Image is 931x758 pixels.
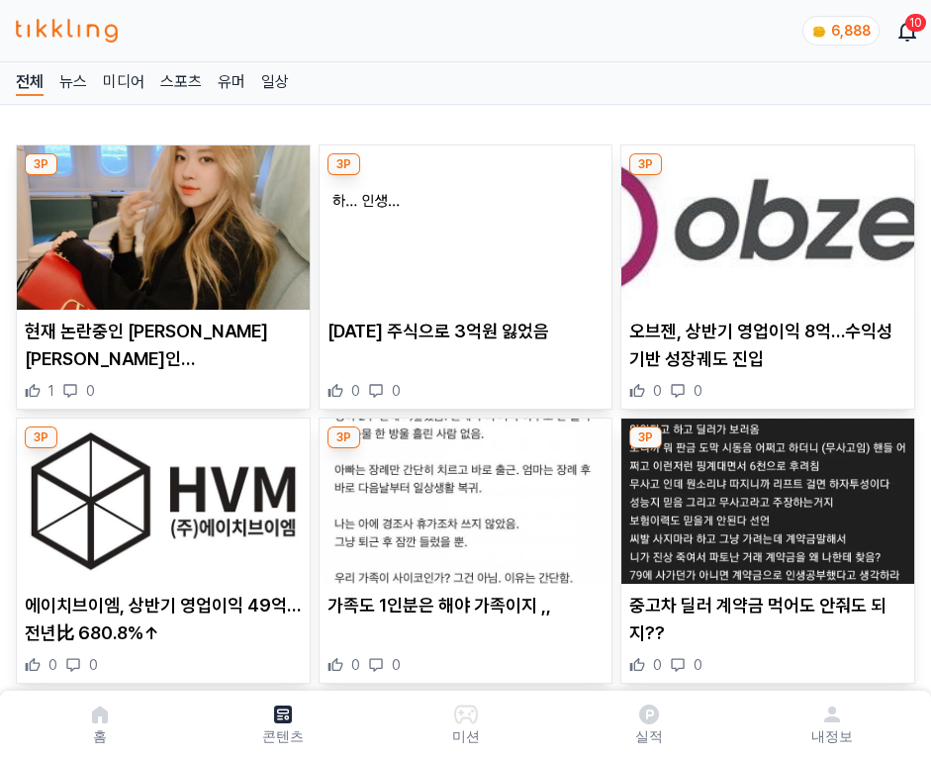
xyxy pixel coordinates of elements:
[25,153,57,175] div: 3P
[319,418,613,683] div: 3P 가족도 1인분은 해야 가족이지 ,, 가족도 1인분은 해야 가족이지 ,, 0 0
[59,70,87,96] a: 뉴스
[25,426,57,448] div: 3P
[454,703,478,726] img: 미션
[48,381,54,401] span: 1
[48,655,57,675] span: 0
[620,418,915,683] div: 3P 중고차 딜러 계약금 먹어도 안줘도 되지?? 중고차 딜러 계약금 먹어도 안줘도 되지?? 0 0
[392,381,401,401] span: 0
[811,24,827,40] img: coin
[16,418,311,683] div: 3P 에이치브이엠, 상반기 영업이익 49억…전년比 680.8%↑ 에이치브이엠, 상반기 영업이익 49억…전년比 680.8%↑ 0 0
[653,655,662,675] span: 0
[25,318,302,373] p: 현재 논란중인 [PERSON_NAME] [PERSON_NAME]인[PERSON_NAME] [PERSON_NAME] ㄷㄷㄷ.JPG
[621,145,914,310] img: 오브젠, 상반기 영업이익 8억…수익성 기반 성장궤도 진입
[905,14,926,32] div: 10
[351,655,360,675] span: 0
[17,419,310,583] img: 에이치브이엠, 상반기 영업이익 49억…전년比 680.8%↑
[25,592,302,647] p: 에이치브이엠, 상반기 영업이익 49억…전년比 680.8%↑
[802,16,876,46] a: coin 6,888
[327,592,605,619] p: 가족도 1인분은 해야 가족이지 ,,
[327,153,360,175] div: 3P
[740,699,923,750] a: 내정보
[86,381,95,401] span: 0
[191,699,374,750] a: 콘텐츠
[621,419,914,583] img: 중고차 딜러 계약금 먹어도 안줘도 되지??
[16,144,311,410] div: 3P 현재 논란중인 박민정 장례식인스타 사진 ㄷㄷㄷ.JPG 현재 논란중인 [PERSON_NAME] [PERSON_NAME]인[PERSON_NAME] [PERSON_NAME] ...
[320,419,612,583] img: 가족도 1인분은 해야 가족이지 ,,
[653,381,662,401] span: 0
[16,70,44,96] a: 전체
[557,699,740,750] a: 실적
[262,726,304,746] p: 콘텐츠
[831,23,871,39] span: 6,888
[374,699,557,750] button: 미션
[218,70,245,96] a: 유머
[320,145,612,310] img: 오늘 주식으로 3억원 잃었음
[629,592,906,647] p: 중고차 딜러 계약금 먹어도 안줘도 되지??
[89,655,98,675] span: 0
[17,145,310,310] img: 현재 논란중인 박민정 장례식인스타 사진 ㄷㄷㄷ.JPG
[811,726,853,746] p: 내정보
[8,699,191,750] a: 홈
[160,70,202,96] a: 스포츠
[327,426,360,448] div: 3P
[103,70,144,96] a: 미디어
[93,726,107,746] p: 홈
[620,144,915,410] div: 3P 오브젠, 상반기 영업이익 8억…수익성 기반 성장궤도 진입 오브젠, 상반기 영업이익 8억…수익성 기반 성장궤도 진입 0 0
[351,381,360,401] span: 0
[327,318,605,345] p: [DATE] 주식으로 3억원 잃었음
[261,70,289,96] a: 일상
[899,19,915,43] a: 10
[629,426,662,448] div: 3P
[635,726,663,746] p: 실적
[629,153,662,175] div: 3P
[694,381,702,401] span: 0
[319,144,613,410] div: 3P 오늘 주식으로 3억원 잃었음 [DATE] 주식으로 3억원 잃었음 0 0
[629,318,906,373] p: 오브젠, 상반기 영업이익 8억…수익성 기반 성장궤도 진입
[694,655,702,675] span: 0
[392,655,401,675] span: 0
[16,19,118,43] img: 티끌링
[452,726,480,746] p: 미션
